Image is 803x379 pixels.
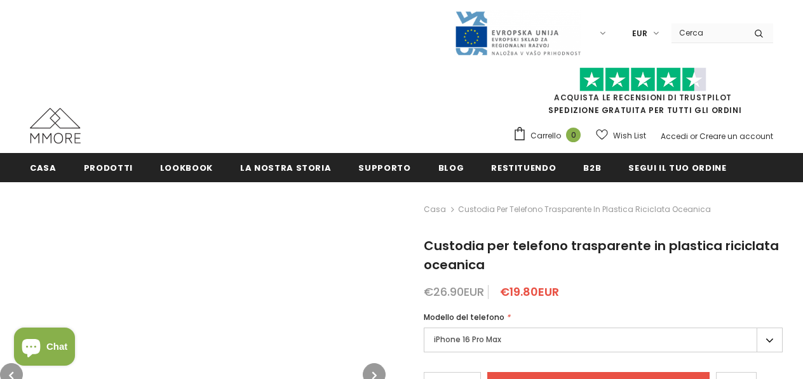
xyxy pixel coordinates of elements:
[530,130,561,142] span: Carrello
[583,162,601,174] span: B2B
[424,312,504,322] span: Modello del telefono
[513,73,773,116] span: SPEDIZIONE GRATUITA PER TUTTI GLI ORDINI
[596,124,646,147] a: Wish List
[84,153,133,182] a: Prodotti
[513,126,587,145] a: Carrello 0
[10,328,79,369] inbox-online-store-chat: Shopify online store chat
[454,27,581,38] a: Javni Razpis
[554,92,732,103] a: Acquista le recensioni di TrustPilot
[491,162,556,174] span: Restituendo
[661,131,688,142] a: Accedi
[438,162,464,174] span: Blog
[458,202,711,217] span: Custodia per telefono trasparente in plastica riciclata oceanica
[84,162,133,174] span: Prodotti
[671,23,745,42] input: Search Site
[30,153,57,182] a: Casa
[30,162,57,174] span: Casa
[491,153,556,182] a: Restituendo
[613,130,646,142] span: Wish List
[500,284,559,300] span: €19.80EUR
[424,284,484,300] span: €26.90EUR
[699,131,773,142] a: Creare un account
[424,237,779,274] span: Custodia per telefono trasparente in plastica riciclata oceanica
[583,153,601,182] a: B2B
[438,153,464,182] a: Blog
[358,162,410,174] span: supporto
[566,128,581,142] span: 0
[628,162,726,174] span: Segui il tuo ordine
[240,153,331,182] a: La nostra storia
[358,153,410,182] a: supporto
[30,108,81,143] img: Casi MMORE
[632,27,647,40] span: EUR
[454,10,581,57] img: Javni Razpis
[160,162,213,174] span: Lookbook
[424,202,446,217] a: Casa
[690,131,698,142] span: or
[160,153,213,182] a: Lookbook
[579,67,706,92] img: Fidati di Pilot Stars
[628,153,726,182] a: Segui il tuo ordine
[240,162,331,174] span: La nostra storia
[424,328,783,352] label: iPhone 16 Pro Max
